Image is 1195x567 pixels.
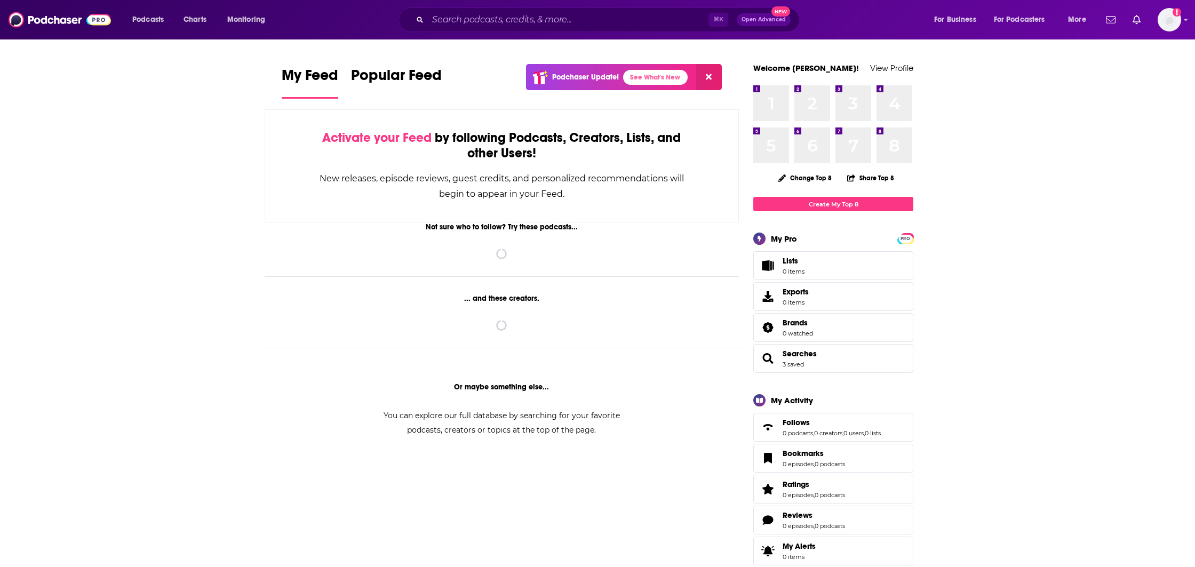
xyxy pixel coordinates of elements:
span: Podcasts [132,12,164,27]
span: For Podcasters [994,12,1045,27]
div: My Activity [771,395,813,405]
div: My Pro [771,234,797,244]
span: Open Advanced [742,17,786,22]
span: , [842,429,843,437]
a: Reviews [757,513,778,528]
a: 0 podcasts [815,460,845,468]
a: Lists [753,251,913,280]
span: Searches [753,344,913,373]
a: 0 creators [814,429,842,437]
span: ⌘ K [708,13,728,27]
div: Or maybe something else... [265,382,739,392]
span: My Feed [282,66,338,91]
a: Searches [783,349,817,358]
a: 0 users [843,429,864,437]
a: Brands [757,320,778,335]
button: Change Top 8 [772,171,838,185]
span: Follows [753,413,913,442]
button: open menu [927,11,990,28]
span: Logged in as sashagoldin [1158,8,1181,31]
a: Exports [753,282,913,311]
a: 0 episodes [783,491,814,499]
a: Bookmarks [757,451,778,466]
span: More [1068,12,1086,27]
a: Bookmarks [783,449,845,458]
span: 0 items [783,268,804,275]
a: 0 episodes [783,460,814,468]
a: Brands [783,318,813,328]
span: Exports [757,289,778,304]
span: For Business [934,12,976,27]
span: Brands [783,318,808,328]
a: 0 podcasts [783,429,813,437]
a: 0 watched [783,330,813,337]
span: Reviews [753,506,913,534]
span: Ratings [753,475,913,504]
a: 0 podcasts [815,522,845,530]
span: My Alerts [783,541,816,551]
span: Lists [783,256,798,266]
input: Search podcasts, credits, & more... [428,11,708,28]
span: Reviews [783,510,812,520]
button: open menu [125,11,178,28]
button: Share Top 8 [847,167,895,188]
span: New [771,6,791,17]
div: by following Podcasts, Creators, Lists, and other Users! [318,130,685,161]
a: 0 lists [865,429,881,437]
button: Show profile menu [1158,8,1181,31]
img: Podchaser - Follow, Share and Rate Podcasts [9,10,111,30]
div: You can explore our full database by searching for your favorite podcasts, creators or topics at ... [370,409,633,437]
div: ... and these creators. [265,294,739,303]
a: My Feed [282,66,338,99]
span: Lists [757,258,778,273]
a: View Profile [870,63,913,73]
span: My Alerts [757,544,778,558]
span: PRO [899,235,912,243]
a: PRO [899,234,912,242]
button: open menu [1061,11,1100,28]
a: Follows [757,420,778,435]
a: 0 podcasts [815,491,845,499]
span: 0 items [783,299,809,306]
div: Not sure who to follow? Try these podcasts... [265,222,739,231]
img: User Profile [1158,8,1181,31]
span: Exports [783,287,809,297]
a: Follows [783,418,881,427]
span: Activate your Feed [322,130,432,146]
a: Ratings [783,480,845,489]
p: Podchaser Update! [552,73,619,82]
a: Create My Top 8 [753,197,913,211]
span: Brands [753,313,913,342]
a: 0 episodes [783,522,814,530]
span: Bookmarks [753,444,913,473]
span: Charts [184,12,206,27]
a: Charts [177,11,213,28]
a: My Alerts [753,537,913,565]
span: , [864,429,865,437]
a: 3 saved [783,361,804,368]
div: Search podcasts, credits, & more... [409,7,810,32]
a: Popular Feed [351,66,442,99]
span: , [814,460,815,468]
a: Ratings [757,482,778,497]
span: Popular Feed [351,66,442,91]
svg: Add a profile image [1173,8,1181,17]
button: open menu [220,11,279,28]
span: 0 items [783,553,816,561]
a: Welcome [PERSON_NAME]! [753,63,859,73]
span: Ratings [783,480,809,489]
a: Show notifications dropdown [1102,11,1120,29]
a: See What's New [623,70,688,85]
span: Lists [783,256,804,266]
span: , [813,429,814,437]
div: New releases, episode reviews, guest credits, and personalized recommendations will begin to appe... [318,171,685,202]
span: , [814,491,815,499]
a: Searches [757,351,778,366]
span: Follows [783,418,810,427]
span: Monitoring [227,12,265,27]
button: Open AdvancedNew [737,13,791,26]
